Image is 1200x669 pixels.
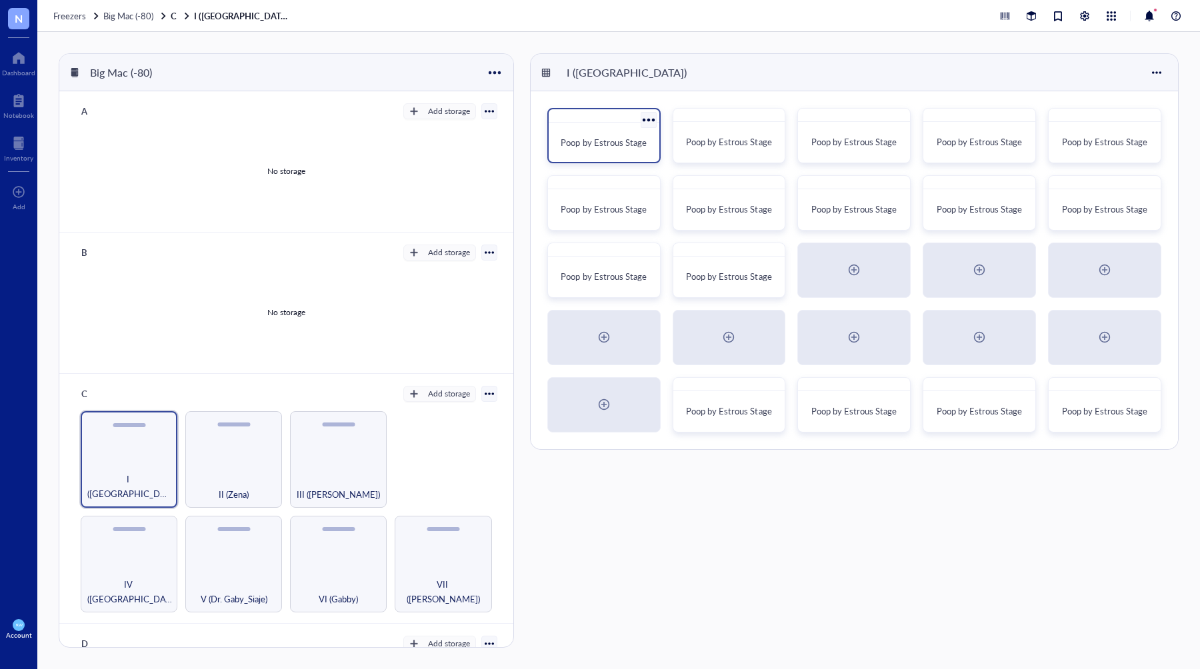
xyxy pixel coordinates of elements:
span: Poop by Estrous Stage [686,270,771,283]
span: I ([GEOGRAPHIC_DATA]) [87,472,171,501]
span: Poop by Estrous Stage [937,203,1022,215]
span: KW [15,622,22,627]
button: Add storage [403,386,476,402]
span: Poop by Estrous Stage [811,203,897,215]
div: I ([GEOGRAPHIC_DATA]) [561,61,693,84]
button: Add storage [403,103,476,119]
span: Poop by Estrous Stage [686,203,771,215]
button: Add storage [403,636,476,652]
span: VII ([PERSON_NAME]) [401,577,485,606]
a: Notebook [3,90,34,119]
div: Big Mac (-80) [84,61,164,84]
div: A [75,102,155,121]
span: Poop by Estrous Stage [1062,135,1147,148]
div: Account [6,631,32,639]
span: Poop by Estrous Stage [811,135,897,148]
span: Poop by Estrous Stage [937,135,1022,148]
a: Inventory [4,133,33,162]
div: Add [13,203,25,211]
span: Big Mac (-80) [103,9,153,22]
span: II (Zena) [219,487,249,502]
div: Add storage [428,388,470,400]
div: Add storage [428,638,470,650]
span: Poop by Estrous Stage [937,404,1022,417]
div: Add storage [428,247,470,259]
span: Poop by Estrous Stage [1062,203,1147,215]
a: CI ([GEOGRAPHIC_DATA]) [171,10,294,22]
span: Poop by Estrous Stage [686,404,771,417]
div: No storage [267,307,305,319]
span: Poop by Estrous Stage [561,136,646,149]
a: Freezers [53,10,101,22]
span: V (Dr. Gaby_Siaje) [201,592,267,606]
a: Big Mac (-80) [103,10,168,22]
div: Add storage [428,105,470,117]
span: IV ([GEOGRAPHIC_DATA]) [87,577,171,606]
span: N [15,10,23,27]
span: III ([PERSON_NAME]) [297,487,380,502]
span: VI (Gabby) [319,592,358,606]
span: Freezers [53,9,86,22]
div: Notebook [3,111,34,119]
div: Inventory [4,154,33,162]
span: Poop by Estrous Stage [686,135,771,148]
span: Poop by Estrous Stage [561,203,646,215]
div: B [75,243,155,262]
span: Poop by Estrous Stage [561,270,646,283]
button: Add storage [403,245,476,261]
a: Dashboard [2,47,35,77]
span: Poop by Estrous Stage [811,404,897,417]
div: D [75,634,155,653]
div: No storage [267,165,305,177]
span: Poop by Estrous Stage [1062,404,1147,417]
div: C [75,384,155,403]
div: Dashboard [2,69,35,77]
